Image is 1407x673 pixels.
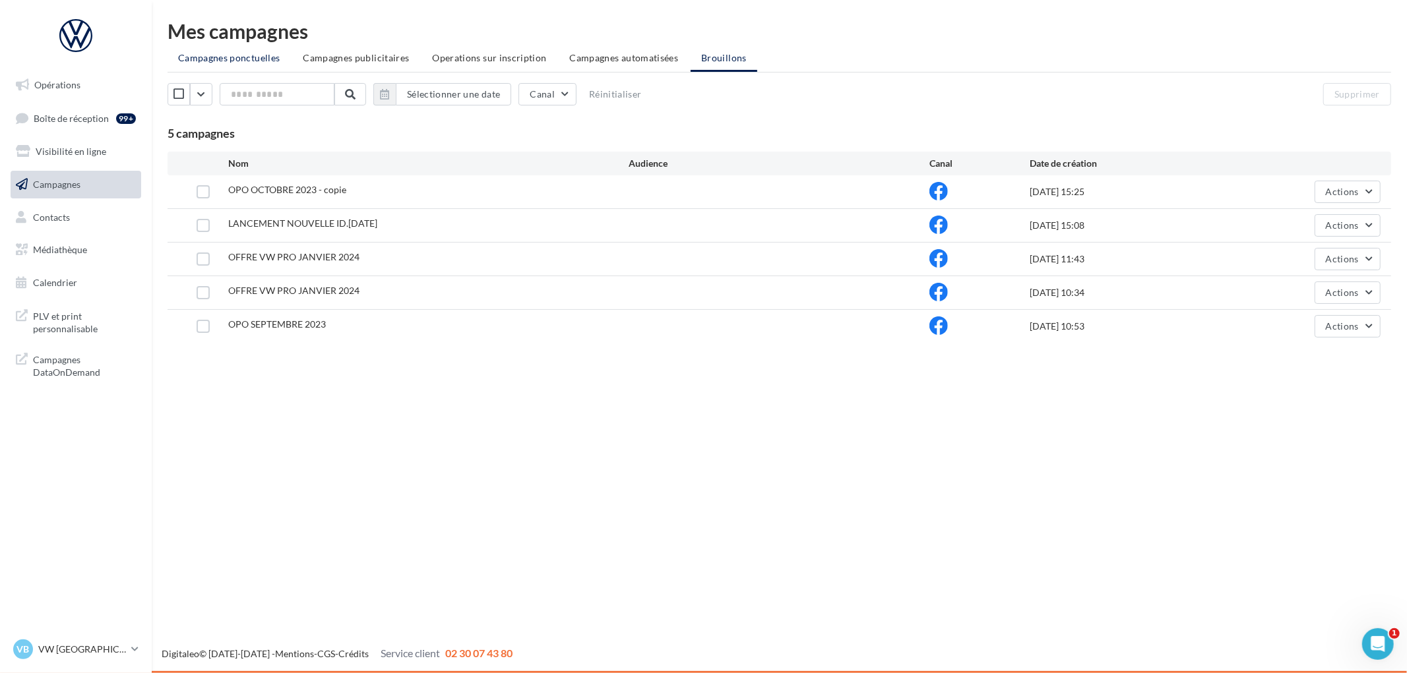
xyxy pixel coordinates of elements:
a: VB VW [GEOGRAPHIC_DATA] [11,637,141,662]
button: Sélectionner une date [396,83,511,105]
div: 99+ [116,113,136,124]
span: Actions [1326,186,1359,197]
a: Digitaleo [162,648,199,659]
span: VB [17,643,30,656]
span: Actions [1326,287,1359,298]
span: Actions [1326,219,1359,231]
a: Mentions [275,648,314,659]
span: Campagnes automatisées [570,52,679,63]
span: Opérations [34,79,80,90]
a: Contacts [8,204,144,231]
a: Boîte de réception99+ [8,104,144,132]
div: Mes campagnes [168,21,1391,41]
span: © [DATE]-[DATE] - - - [162,648,513,659]
span: Operations sur inscription [432,52,546,63]
span: Campagnes ponctuelles [178,52,280,63]
button: Sélectionner une date [373,83,511,105]
span: OFFRE VW PRO JANVIER 2024 [228,285,360,296]
span: PLV et print personnalisable [33,307,136,336]
iframe: Intercom live chat [1362,628,1394,660]
a: PLV et print personnalisable [8,302,144,341]
a: Campagnes DataOnDemand [8,345,144,384]
span: OPO SEPTEMBRE 2023 [228,318,326,330]
span: 1 [1389,628,1400,639]
div: [DATE] 10:34 [1030,286,1230,299]
span: Service client [381,647,440,659]
p: VW [GEOGRAPHIC_DATA] [38,643,126,656]
span: Campagnes [33,179,80,190]
a: Visibilité en ligne [8,138,144,165]
span: Boîte de réception [34,112,109,123]
a: Médiathèque [8,236,144,264]
button: Réinitialiser [584,86,647,102]
div: [DATE] 15:25 [1030,185,1230,198]
div: [DATE] 10:53 [1030,320,1230,333]
button: Actions [1315,248,1381,270]
span: OPO OCTOBRE 2023 - copie [228,184,346,195]
div: Date de création [1030,157,1230,170]
button: Supprimer [1323,83,1391,105]
span: Actions [1326,253,1359,264]
a: Opérations [8,71,144,99]
span: OFFRE VW PRO JANVIER 2024 [228,251,360,262]
span: Campagnes DataOnDemand [33,351,136,379]
span: Médiathèque [33,244,87,255]
div: Nom [228,157,629,170]
span: 5 campagnes [168,126,235,140]
div: Audience [629,157,930,170]
span: Visibilité en ligne [36,146,106,157]
span: Calendrier [33,277,77,288]
button: Actions [1315,281,1381,304]
a: Calendrier [8,269,144,297]
button: Actions [1315,181,1381,203]
div: [DATE] 15:08 [1030,219,1230,232]
span: 02 30 07 43 80 [445,647,513,659]
span: LANCEMENT NOUVELLE ID.7 - Nov23 [228,218,377,229]
button: Canal [518,83,577,105]
span: Contacts [33,211,70,222]
div: [DATE] 11:43 [1030,252,1230,266]
a: Crédits [338,648,369,659]
div: Canal [929,157,1030,170]
button: Actions [1315,315,1381,337]
a: Campagnes [8,171,144,198]
span: Actions [1326,320,1359,332]
a: CGS [317,648,335,659]
span: Campagnes publicitaires [303,52,409,63]
button: Actions [1315,214,1381,237]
